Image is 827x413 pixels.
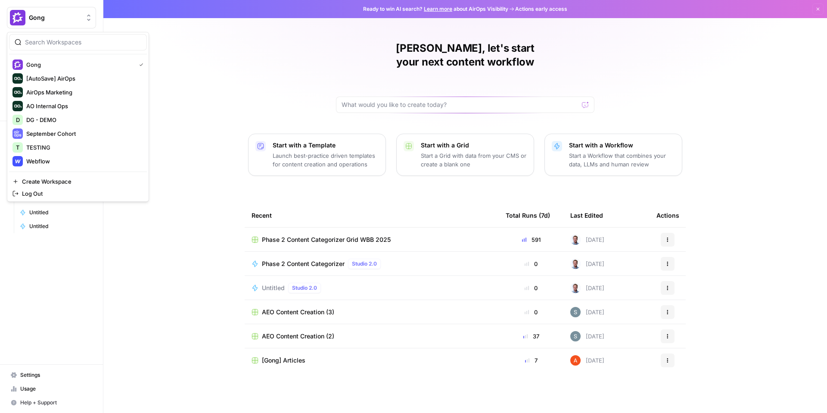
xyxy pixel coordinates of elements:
span: Studio 2.0 [352,260,377,268]
img: AirOps Marketing Logo [12,87,23,97]
div: 0 [506,260,557,268]
img: cje7zb9ux0f2nqyv5qqgv3u0jxek [570,355,581,366]
p: Start a Grid with data from your CMS or create a blank one [421,151,527,169]
button: Workspace: Gong [7,7,96,28]
span: Help + Support [20,399,92,407]
span: Studio 2.0 [292,284,317,292]
span: Ready to win AI search? about AirOps Visibility [363,5,508,13]
button: Help + Support [7,396,96,410]
a: Settings [7,368,96,382]
div: [DATE] [570,355,604,366]
p: Launch best-practice driven templates for content creation and operations [273,151,379,169]
span: Gong [29,13,81,22]
span: AirOps Marketing [26,88,140,97]
img: bf076u973kud3p63l3g8gndu11n6 [570,235,581,245]
p: Start a Workflow that combines your data, LLMs and human review [569,151,675,169]
p: Start with a Grid [421,141,527,150]
a: Phase 2 Content Categorizer Grid WBB 2025 [252,235,492,244]
div: [DATE] [570,307,604,317]
div: [DATE] [570,283,604,293]
a: Create Workspace [9,175,147,188]
span: Phase 2 Content Categorizer [262,260,345,268]
div: 0 [506,284,557,292]
img: [AutoSave] AirOps Logo [12,73,23,84]
div: Last Edited [570,203,603,227]
span: Webflow [26,157,140,166]
a: Untitled [16,219,96,233]
img: w7f6q2jfcebns90hntjxsl93h3td [570,331,581,341]
span: AO Internal Ops [26,102,140,110]
a: Untitled [16,206,96,219]
img: September Cohort Logo [12,128,23,139]
div: Workspace: Gong [7,32,149,202]
a: Log Out [9,188,147,200]
span: Settings [20,371,92,379]
span: Untitled [29,209,92,216]
div: Recent [252,203,492,227]
a: Usage [7,382,96,396]
span: Create Workspace [22,177,140,186]
span: Log Out [22,189,140,198]
img: bf076u973kud3p63l3g8gndu11n6 [570,283,581,293]
div: 37 [506,332,557,341]
div: [DATE] [570,235,604,245]
button: Start with a WorkflowStart a Workflow that combines your data, LLMs and human review [544,134,682,176]
a: AEO Content Creation (2) [252,332,492,341]
span: Gong [26,60,132,69]
span: [Gong] Articles [262,356,305,365]
a: Learn more [424,6,452,12]
p: Start with a Template [273,141,379,150]
span: TESTING [26,143,140,152]
button: Start with a GridStart a Grid with data from your CMS or create a blank one [396,134,534,176]
span: Usage [20,385,92,393]
img: Gong Logo [12,59,23,70]
span: T [16,143,19,152]
p: Start with a Workflow [569,141,675,150]
span: [AutoSave] AirOps [26,74,140,83]
span: Phase 2 Content Categorizer Grid WBB 2025 [262,235,391,244]
a: AEO Content Creation (3) [252,308,492,316]
div: Actions [656,203,679,227]
div: 7 [506,356,557,365]
img: bf076u973kud3p63l3g8gndu11n6 [570,259,581,269]
img: Webflow Logo [12,156,23,166]
input: Search Workspaces [25,38,141,47]
span: AEO Content Creation (2) [262,332,334,341]
span: September Cohort [26,129,140,138]
button: Start with a TemplateLaunch best-practice driven templates for content creation and operations [248,134,386,176]
img: Gong Logo [10,10,25,25]
span: Untitled [262,284,285,292]
a: [Gong] Articles [252,356,492,365]
span: DG - DEMO [26,116,140,124]
span: AEO Content Creation (3) [262,308,334,316]
a: UntitledStudio 2.0 [252,283,492,293]
div: Total Runs (7d) [506,203,550,227]
div: [DATE] [570,259,604,269]
img: w7f6q2jfcebns90hntjxsl93h3td [570,307,581,317]
a: Phase 2 Content CategorizerStudio 2.0 [252,259,492,269]
img: AO Internal Ops Logo [12,101,23,111]
div: 591 [506,235,557,244]
div: 0 [506,308,557,316]
span: D [16,116,20,124]
h1: [PERSON_NAME], let's start your next content workflow [336,41,594,69]
div: [DATE] [570,331,604,341]
span: Untitled [29,222,92,230]
span: Actions early access [515,5,567,13]
input: What would you like to create today? [342,100,578,109]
